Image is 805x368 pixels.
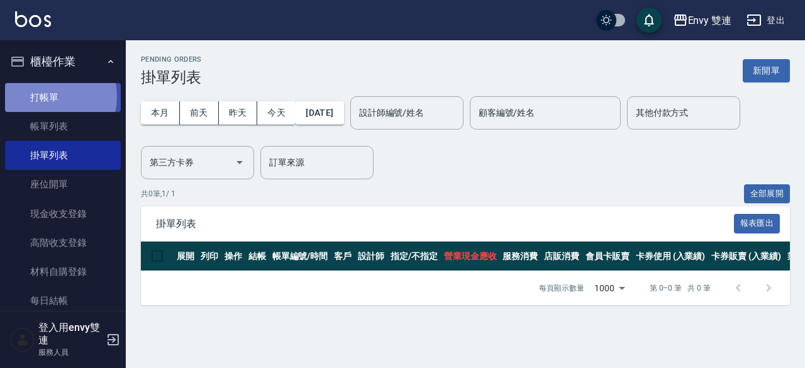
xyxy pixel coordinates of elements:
h5: 登入用envy雙連 [38,321,103,347]
th: 營業現金應收 [441,242,500,271]
th: 店販消費 [541,242,582,271]
button: 昨天 [219,101,258,125]
p: 服務人員 [38,347,103,358]
th: 列印 [197,242,221,271]
a: 新開單 [743,64,790,76]
img: Logo [15,11,51,27]
button: 櫃檯作業 [5,45,121,78]
th: 設計師 [355,242,387,271]
a: 現金收支登錄 [5,199,121,228]
p: 第 0–0 筆 共 0 筆 [650,282,711,294]
a: 材料自購登錄 [5,257,121,286]
a: 報表匯出 [734,217,780,229]
button: save [636,8,662,33]
a: 打帳單 [5,83,121,112]
th: 結帳 [245,242,269,271]
p: 每頁顯示數量 [539,282,584,294]
div: 1000 [589,271,630,305]
img: Person [10,327,35,352]
button: 前天 [180,101,219,125]
th: 會員卡販賣 [582,242,633,271]
button: 本月 [141,101,180,125]
p: 共 0 筆, 1 / 1 [141,188,175,199]
button: 新開單 [743,59,790,82]
th: 服務消費 [499,242,541,271]
span: 掛單列表 [156,218,734,230]
th: 操作 [221,242,245,271]
a: 帳單列表 [5,112,121,141]
th: 卡券使用 (入業績) [633,242,709,271]
div: Envy 雙連 [688,13,732,28]
button: [DATE] [296,101,343,125]
a: 高階收支登錄 [5,228,121,257]
th: 客戶 [331,242,355,271]
button: 今天 [257,101,296,125]
button: 報表匯出 [734,214,780,233]
th: 卡券販賣 (入業績) [708,242,784,271]
h2: Pending Orders [141,55,202,64]
a: 座位開單 [5,170,121,199]
button: 全部展開 [744,184,791,204]
button: Open [230,152,250,172]
a: 每日結帳 [5,286,121,315]
th: 展開 [174,242,197,271]
th: 指定/不指定 [387,242,441,271]
button: Envy 雙連 [668,8,737,33]
button: 登出 [741,9,790,32]
h3: 掛單列表 [141,69,202,86]
a: 掛單列表 [5,141,121,170]
th: 帳單編號/時間 [269,242,331,271]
